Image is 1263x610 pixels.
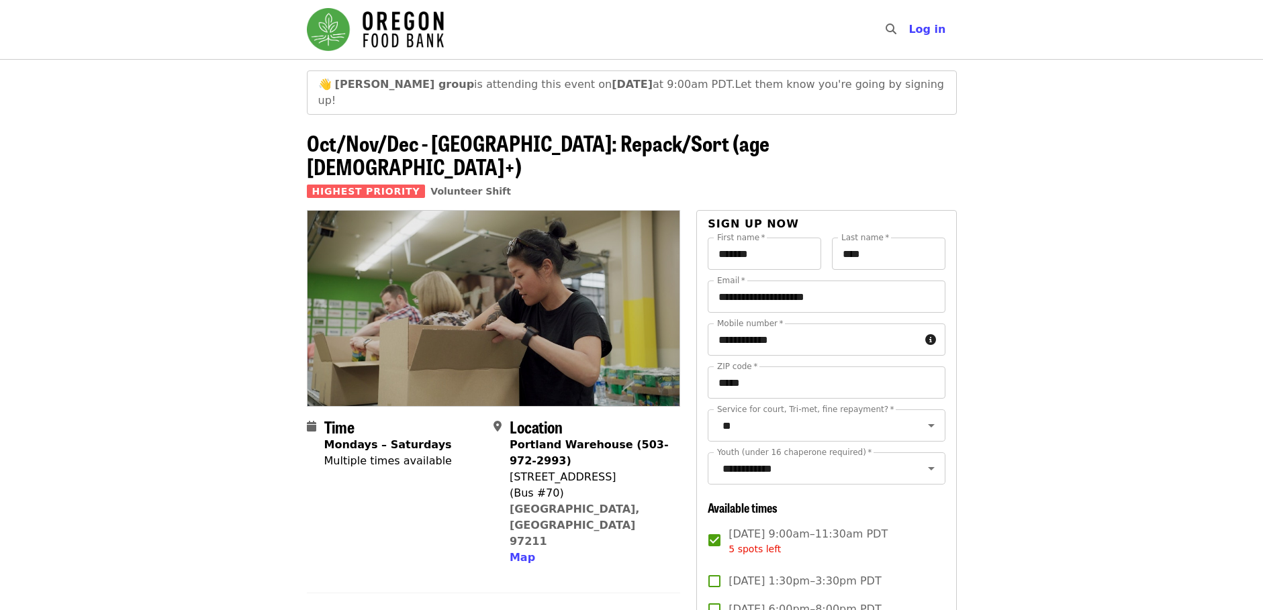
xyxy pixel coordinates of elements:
[708,366,945,399] input: ZIP code
[922,459,941,478] button: Open
[841,234,889,242] label: Last name
[729,544,781,554] span: 5 spots left
[886,23,896,36] i: search icon
[908,23,945,36] span: Log in
[612,78,653,91] strong: [DATE]
[510,415,563,438] span: Location
[708,281,945,313] input: Email
[307,127,769,182] span: Oct/Nov/Dec - [GEOGRAPHIC_DATA]: Repack/Sort (age [DEMOGRAPHIC_DATA]+)
[898,16,956,43] button: Log in
[308,211,680,405] img: Oct/Nov/Dec - Portland: Repack/Sort (age 8+) organized by Oregon Food Bank
[729,573,881,589] span: [DATE] 1:30pm–3:30pm PDT
[335,78,735,91] span: is attending this event on at 9:00am PDT.
[729,526,888,556] span: [DATE] 9:00am–11:30am PDT
[324,415,355,438] span: Time
[717,448,872,456] label: Youth (under 16 chaperone required)
[717,276,745,285] label: Email
[708,217,799,230] span: Sign up now
[708,238,821,270] input: First name
[510,551,535,564] span: Map
[717,405,894,413] label: Service for court, Tri-met, fine repayment?
[307,420,316,433] i: calendar icon
[430,186,511,197] a: Volunteer Shift
[717,234,765,242] label: First name
[307,8,444,51] img: Oregon Food Bank - Home
[335,78,475,91] strong: [PERSON_NAME] group
[324,438,452,451] strong: Mondays – Saturdays
[717,362,757,370] label: ZIP code
[925,334,936,346] i: circle-info icon
[510,438,669,467] strong: Portland Warehouse (503-972-2993)
[494,420,502,433] i: map-marker-alt icon
[510,469,669,485] div: [STREET_ADDRESS]
[708,323,919,356] input: Mobile number
[510,485,669,501] div: (Bus #70)
[324,453,452,469] div: Multiple times available
[708,499,778,516] span: Available times
[922,416,941,435] button: Open
[307,185,426,198] span: Highest Priority
[510,503,640,548] a: [GEOGRAPHIC_DATA], [GEOGRAPHIC_DATA] 97211
[717,319,783,327] label: Mobile number
[904,13,915,46] input: Search
[832,238,945,270] input: Last name
[318,78,332,91] span: waving emoji
[510,550,535,566] button: Map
